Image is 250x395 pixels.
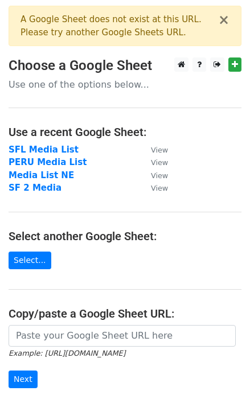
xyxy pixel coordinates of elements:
[151,146,168,154] small: View
[151,158,168,167] small: View
[9,325,236,347] input: Paste your Google Sheet URL here
[9,157,87,167] a: PERU Media List
[140,157,168,167] a: View
[9,229,241,243] h4: Select another Google Sheet:
[21,13,218,39] div: A Google Sheet does not exist at this URL. Please try another Google Sheets URL.
[9,145,79,155] a: SFL Media List
[151,184,168,192] small: View
[9,57,241,74] h3: Choose a Google Sheet
[9,183,62,193] a: SF 2 Media
[9,307,241,320] h4: Copy/paste a Google Sheet URL:
[151,171,168,180] small: View
[218,13,229,27] button: ×
[140,145,168,155] a: View
[9,371,38,388] input: Next
[9,252,51,269] a: Select...
[140,183,168,193] a: View
[9,170,74,180] a: Media List NE
[9,125,241,139] h4: Use a recent Google Sheet:
[140,170,168,180] a: View
[9,349,125,357] small: Example: [URL][DOMAIN_NAME]
[9,79,241,90] p: Use one of the options below...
